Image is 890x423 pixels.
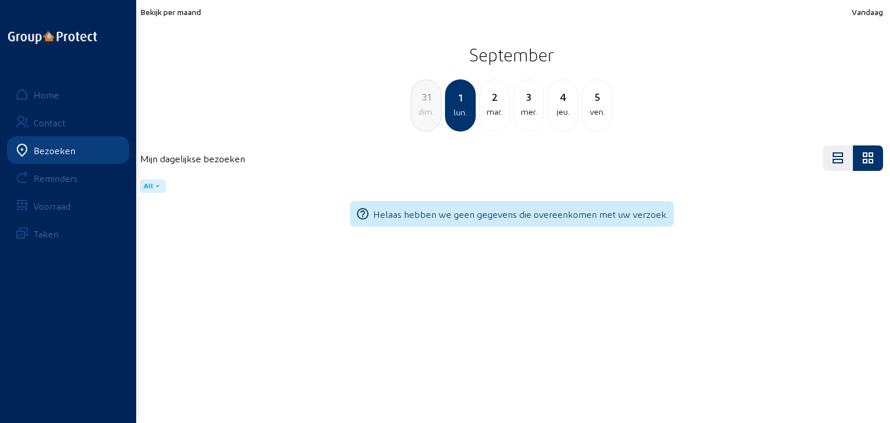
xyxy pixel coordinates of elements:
[373,209,668,220] span: Helaas hebben we geen gegevens die overeenkomen met uw verzoek.
[548,89,578,105] div: 4
[582,105,612,119] div: ven.
[7,164,129,192] a: Reminders
[34,145,75,156] div: Bezoeken
[548,105,578,119] div: jeu.
[34,89,59,100] div: Home
[7,136,129,164] a: Bezoeken
[34,173,78,184] div: Reminders
[7,81,129,108] a: Home
[411,89,441,105] div: 31
[140,40,883,69] h2: September
[34,228,59,239] div: Taken
[7,192,129,220] a: Voorraad
[8,31,97,44] img: logo-oneline.png
[34,200,71,211] div: Voorraad
[140,7,201,17] span: Bekijk per maand
[480,105,509,119] div: mar.
[34,117,65,128] div: Contact
[852,7,883,17] span: Vandaag
[582,89,612,105] div: 5
[446,89,475,105] div: 1
[7,220,129,247] a: Taken
[514,105,544,119] div: mer.
[7,108,129,136] a: Contact
[514,89,544,105] div: 3
[446,105,475,119] div: lun.
[356,207,370,221] mat-icon: help_outline
[480,89,509,105] div: 2
[140,153,245,164] h4: Mijn dagelijkse bezoeken
[411,105,441,119] div: dim.
[144,181,153,191] span: All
